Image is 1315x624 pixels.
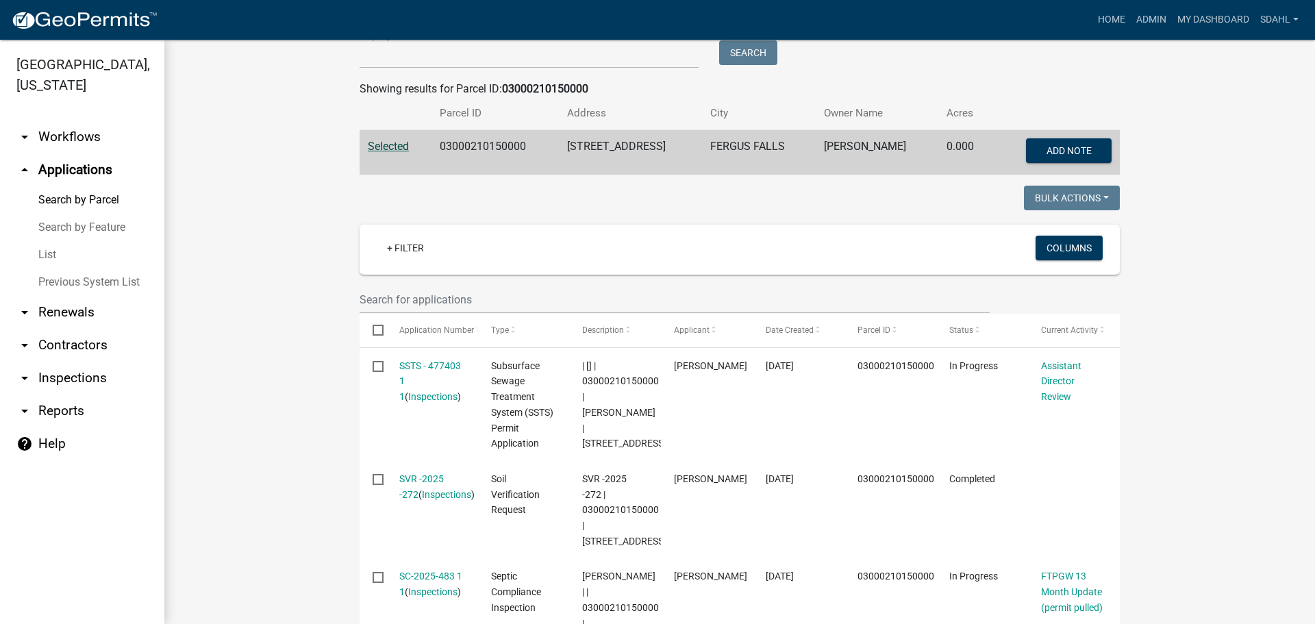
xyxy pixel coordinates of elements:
[674,360,747,371] span: Bill Schueller
[16,436,33,452] i: help
[491,571,541,613] span: Septic Compliance Inspection
[857,360,934,371] span: 03000210150000
[422,489,471,500] a: Inspections
[674,473,747,484] span: Bill Schueller
[360,314,386,347] datatable-header-cell: Select
[816,97,938,129] th: Owner Name
[1041,571,1103,613] a: FTPGW 13 Month Update (permit pulled)
[399,325,474,335] span: Application Number
[816,130,938,175] td: [PERSON_NAME]
[949,360,998,371] span: In Progress
[491,473,540,516] span: Soil Verification Request
[1092,7,1131,33] a: Home
[674,571,747,582] span: Bill Schueller
[376,236,435,260] a: + Filter
[399,473,444,500] a: SVR -2025 -272
[1026,138,1112,163] button: Add Note
[16,304,33,321] i: arrow_drop_down
[569,314,661,347] datatable-header-cell: Description
[399,358,465,405] div: ( )
[949,325,973,335] span: Status
[1041,360,1081,403] a: Assistant Director Review
[408,586,458,597] a: Inspections
[559,130,702,175] td: [STREET_ADDRESS]
[1255,7,1304,33] a: sdahl
[1046,145,1091,156] span: Add Note
[386,314,477,347] datatable-header-cell: Application Number
[719,40,777,65] button: Search
[16,129,33,145] i: arrow_drop_down
[582,325,624,335] span: Description
[477,314,569,347] datatable-header-cell: Type
[368,140,409,153] a: Selected
[502,82,588,95] strong: 03000210150000
[1024,186,1120,210] button: Bulk Actions
[1028,314,1120,347] datatable-header-cell: Current Activity
[582,473,666,547] span: SVR -2025 -272 | 03000210150000 | 24135 AURDAL RIVER RD
[766,325,814,335] span: Date Created
[1036,236,1103,260] button: Columns
[399,471,465,503] div: ( )
[360,286,990,314] input: Search for applications
[408,391,458,402] a: Inspections
[938,97,993,129] th: Acres
[844,314,936,347] datatable-header-cell: Parcel ID
[399,569,465,600] div: ( )
[949,473,995,484] span: Completed
[938,130,993,175] td: 0.000
[582,360,666,449] span: | [] | 03000210150000 | SANDRA KVERN | 24135 AURDAL RIVER RD
[766,571,794,582] span: 07/28/2025
[702,130,816,175] td: FERGUS FALLS
[766,473,794,484] span: 08/18/2025
[661,314,753,347] datatable-header-cell: Applicant
[559,97,702,129] th: Address
[753,314,844,347] datatable-header-cell: Date Created
[1172,7,1255,33] a: My Dashboard
[936,314,1028,347] datatable-header-cell: Status
[16,370,33,386] i: arrow_drop_down
[399,360,461,403] a: SSTS - 477403 1 1
[16,403,33,419] i: arrow_drop_down
[491,360,553,449] span: Subsurface Sewage Treatment System (SSTS) Permit Application
[949,571,998,582] span: In Progress
[857,571,934,582] span: 03000210150000
[857,473,934,484] span: 03000210150000
[702,97,816,129] th: City
[16,162,33,178] i: arrow_drop_up
[399,571,462,597] a: SC-2025-483 1 1
[491,325,509,335] span: Type
[360,81,1120,97] div: Showing results for Parcel ID:
[431,97,560,129] th: Parcel ID
[674,325,710,335] span: Applicant
[1131,7,1172,33] a: Admin
[431,130,560,175] td: 03000210150000
[857,325,890,335] span: Parcel ID
[766,360,794,371] span: 09/11/2025
[1041,325,1098,335] span: Current Activity
[16,337,33,353] i: arrow_drop_down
